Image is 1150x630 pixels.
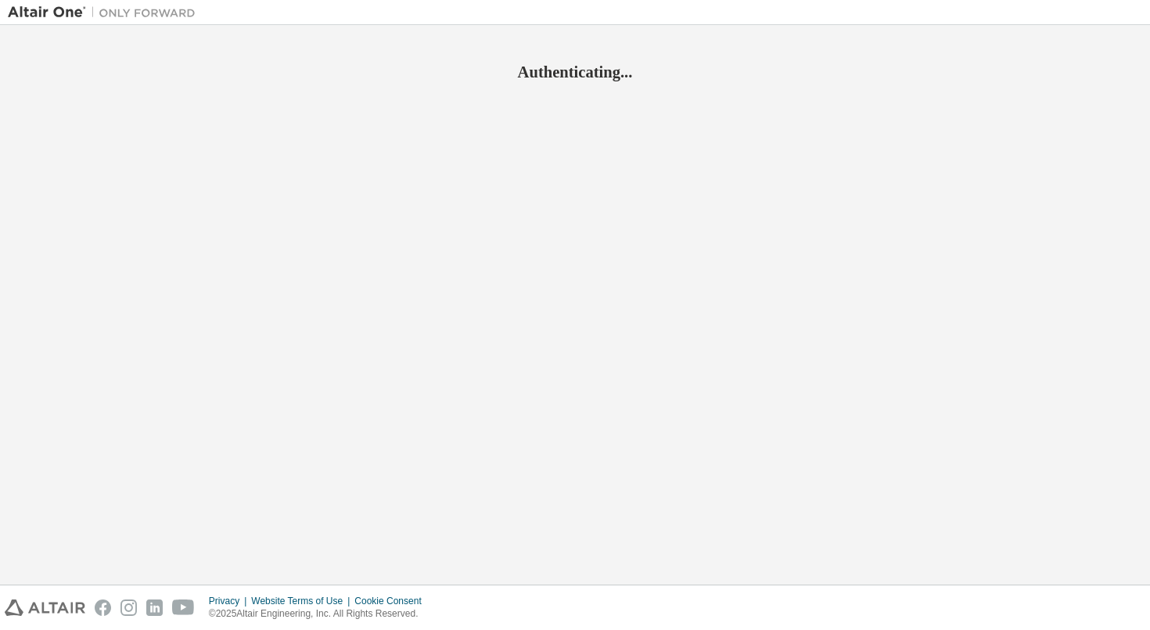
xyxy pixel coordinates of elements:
div: Cookie Consent [354,595,430,607]
img: altair_logo.svg [5,599,85,616]
p: © 2025 Altair Engineering, Inc. All Rights Reserved. [209,607,431,621]
h2: Authenticating... [8,62,1142,82]
img: facebook.svg [95,599,111,616]
img: instagram.svg [120,599,137,616]
img: linkedin.svg [146,599,163,616]
div: Website Terms of Use [251,595,354,607]
div: Privacy [209,595,251,607]
img: Altair One [8,5,203,20]
img: youtube.svg [172,599,195,616]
